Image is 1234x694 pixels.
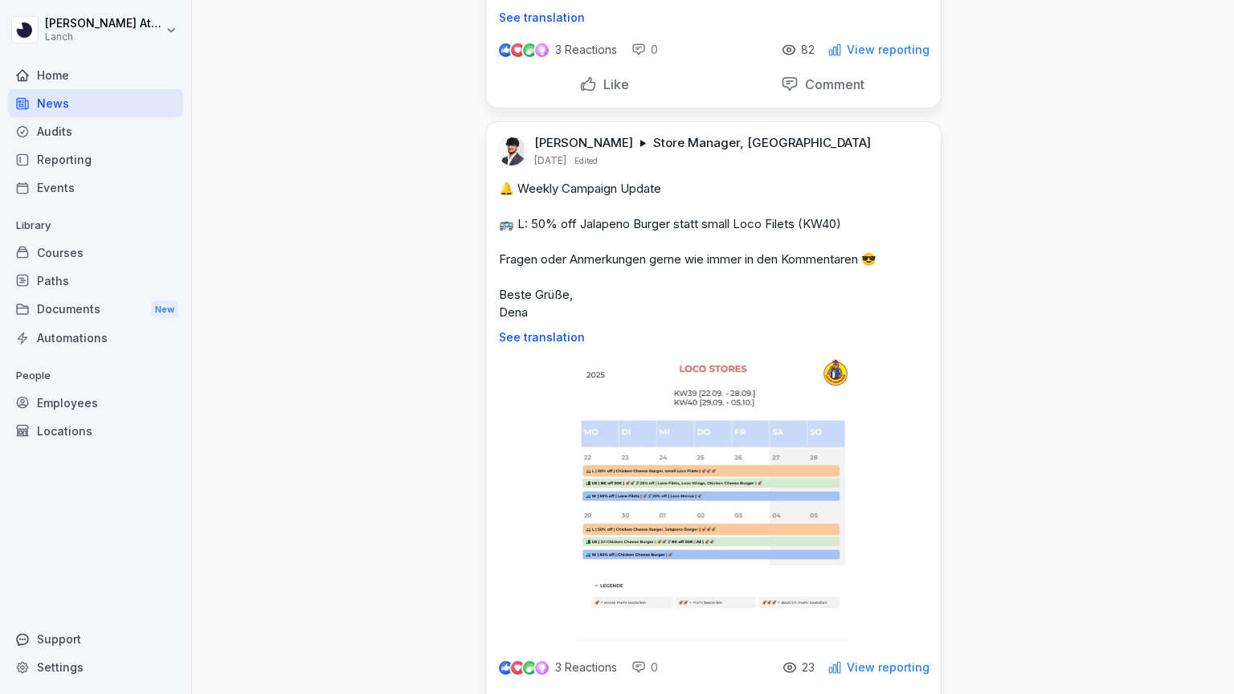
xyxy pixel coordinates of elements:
[555,43,617,56] p: 3 Reactions
[8,295,183,325] div: Documents
[499,11,928,24] p: See translation
[523,43,537,57] img: celebrate
[8,117,183,145] a: Audits
[8,324,183,352] a: Automations
[8,61,183,89] a: Home
[597,76,629,92] p: Like
[523,661,537,675] img: celebrate
[555,661,617,674] p: 3 Reactions
[847,43,930,56] p: View reporting
[499,331,928,344] p: See translation
[8,363,183,389] p: People
[8,295,183,325] a: DocumentsNew
[802,661,815,674] p: 23
[534,154,566,167] p: [DATE]
[535,43,549,57] img: inspiring
[631,42,658,58] div: 0
[497,137,526,165] img: tvucj8tul2t4wohdgetxw0db.png
[8,267,183,295] a: Paths
[631,659,658,676] div: 0
[576,357,851,642] img: psdrtzml9hmk5mfu4bhzuujm.png
[8,389,183,417] a: Employees
[8,625,183,653] div: Support
[534,135,633,151] p: [PERSON_NAME]
[45,17,162,31] p: [PERSON_NAME] Attaoui
[8,213,183,239] p: Library
[799,76,864,92] p: Comment
[45,31,162,43] p: Lanch
[151,300,178,319] div: New
[8,653,183,681] a: Settings
[8,145,183,173] a: Reporting
[512,662,524,674] img: love
[499,661,512,674] img: like
[8,89,183,117] a: News
[574,154,598,167] p: Edited
[512,44,524,56] img: love
[499,43,512,56] img: like
[499,180,928,321] p: 🔔 Weekly Campaign Update 🚌 L: 50% off Jalapeno Burger statt small Loco Filets (KW40) Fragen oder ...
[801,43,815,56] p: 82
[8,239,183,267] a: Courses
[847,661,930,674] p: View reporting
[653,135,871,151] p: Store Manager, [GEOGRAPHIC_DATA]
[535,660,549,675] img: inspiring
[8,417,183,445] a: Locations
[8,173,183,202] a: Events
